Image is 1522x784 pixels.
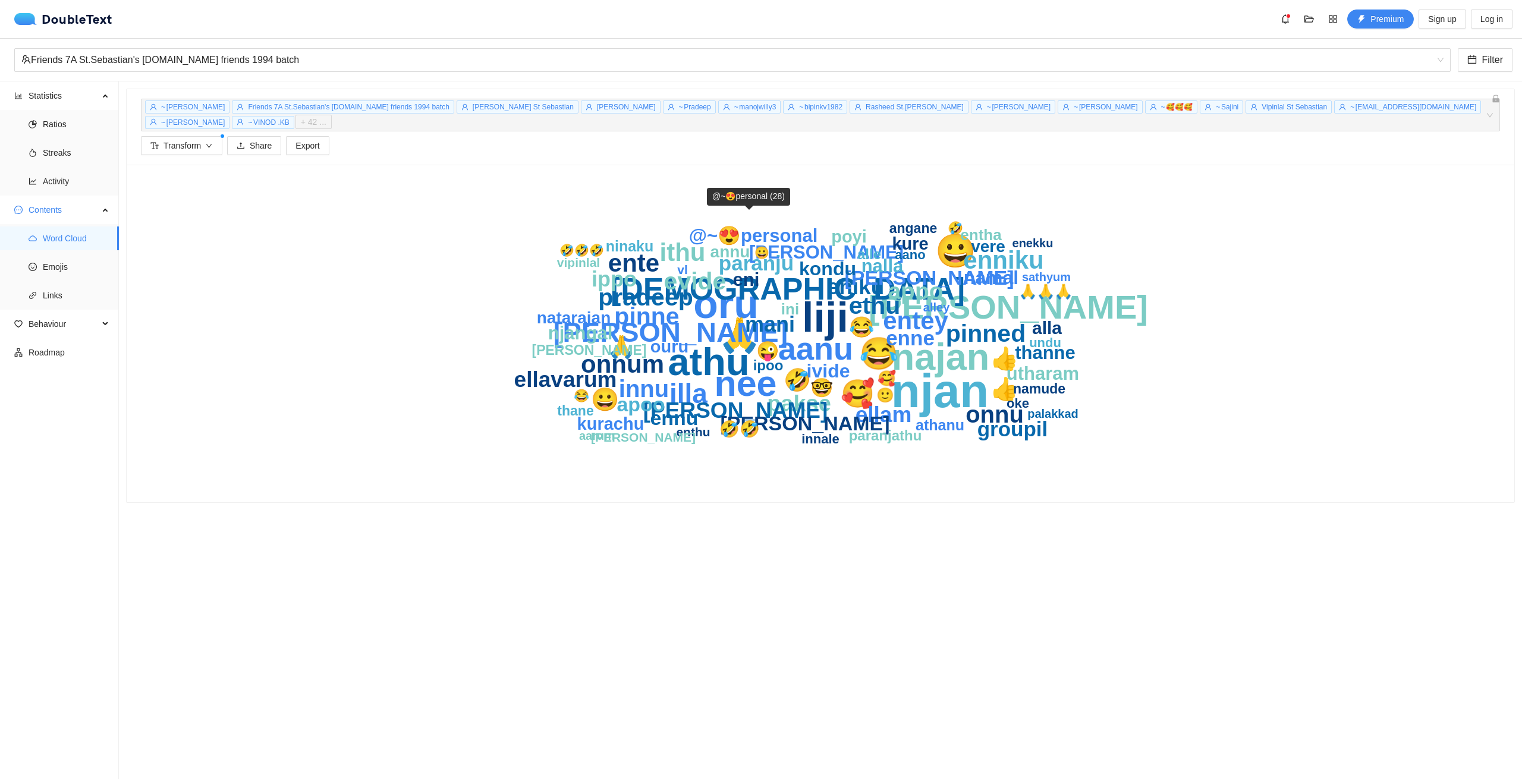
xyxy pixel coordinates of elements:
text: 😜 [756,340,779,362]
text: kurachu [577,414,644,433]
text: nalla [861,256,904,276]
span: + 42 ... [301,115,326,128]
text: 🤣🤣🤣 [559,243,604,257]
text: 😀 [754,245,769,260]
span: ~ manojwilly3 [734,103,776,111]
text: namal [964,267,1018,288]
span: user [1205,103,1212,111]
text: groupil [977,417,1048,440]
text: entha [960,226,1002,244]
span: Statistics [29,84,99,108]
text: ouru [650,337,688,356]
span: ~ [PERSON_NAME] [1074,103,1137,111]
div: DoubleText [14,13,112,25]
text: appo [888,278,943,304]
text: mani [745,312,795,336]
text: pradeep [598,284,693,311]
text: thanne [1015,342,1076,363]
text: 🤣 ‎ [948,221,967,236]
text: onnu [966,401,1024,427]
text: [PERSON_NAME] [643,398,828,423]
span: heart [14,320,23,328]
span: appstore [1324,14,1342,24]
span: Transform [163,139,201,152]
text: ippo [592,267,637,291]
text: angane [889,221,938,236]
text: ente [608,249,659,277]
text: 🤣 [784,367,812,393]
text: [PERSON_NAME] [720,412,889,434]
text: evide [664,267,727,295]
span: bar-chart [14,92,23,100]
text: ipoo [753,357,784,373]
span: Word Cloud [43,226,109,250]
text: enne [886,326,935,350]
text: liji [802,294,848,341]
text: 😀 [935,232,976,270]
span: down [206,143,213,150]
button: appstore [1323,10,1342,29]
span: [PERSON_NAME] [597,103,656,111]
text: njangal [548,323,613,344]
text: ivide [807,360,850,382]
span: user [723,103,730,111]
a: logoDoubleText [14,13,112,25]
text: 👍 [991,345,1019,372]
text: nee [714,363,776,404]
span: user [668,103,675,111]
text: paranju [719,251,794,275]
text: illa [669,378,707,409]
span: ~ [EMAIL_ADDRESS][DOMAIN_NAME] [1350,103,1476,111]
text: eniku [827,275,885,299]
span: ~ [PERSON_NAME] [161,118,225,127]
span: Behaviour [29,312,99,336]
text: pakse [767,391,831,416]
text: 🥰 ‎ [878,369,900,388]
button: folder-open [1300,10,1319,29]
text: [PERSON_NAME] [532,342,647,358]
text: utharam [1007,363,1079,384]
text: innu [619,376,669,402]
text: [PERSON_NAME] [844,266,1014,289]
span: ~ Pradeep [679,103,711,111]
text: ellam [856,402,912,427]
text: vipinlal [557,256,600,269]
text: [PERSON_NAME] [869,288,1148,326]
text: ethu [849,292,901,319]
button: Log in [1471,10,1512,29]
span: calendar [1467,55,1477,66]
span: link [29,291,37,300]
text: vl [677,263,688,276]
span: upload [237,141,245,151]
text: 😀 ‎ [591,386,625,413]
span: apartment [14,348,23,357]
span: Friends 7A St.Sebastian's [DOMAIN_NAME] friends 1994 batch [248,103,449,111]
text: 😂 [859,335,899,373]
span: Ratios [43,112,109,136]
span: Activity [43,169,109,193]
span: cloud [29,234,37,243]
text: 🙏🙏🙏 [1019,283,1073,300]
text: apoo [617,393,665,415]
text: kondu [799,258,856,279]
text: oke [1007,396,1029,411]
span: user [854,103,861,111]
text: [PERSON_NAME] [749,242,904,263]
span: pie-chart [29,120,37,128]
button: bell [1276,10,1295,29]
span: user [1339,103,1346,111]
text: pinned [946,320,1026,347]
text: sathyum [1022,270,1071,284]
text: poyi [831,227,867,246]
span: Sign up [1428,12,1456,26]
span: bell [1276,14,1294,24]
text: undu [1029,335,1061,350]
text: innale [801,432,839,446]
text: palakkad [1027,407,1078,420]
span: user [1062,103,1070,111]
text: 🙂 [876,386,894,404]
span: Export [295,139,319,152]
span: user [1150,103,1157,111]
span: ~ [PERSON_NAME] [987,103,1051,111]
span: fire [29,149,37,157]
